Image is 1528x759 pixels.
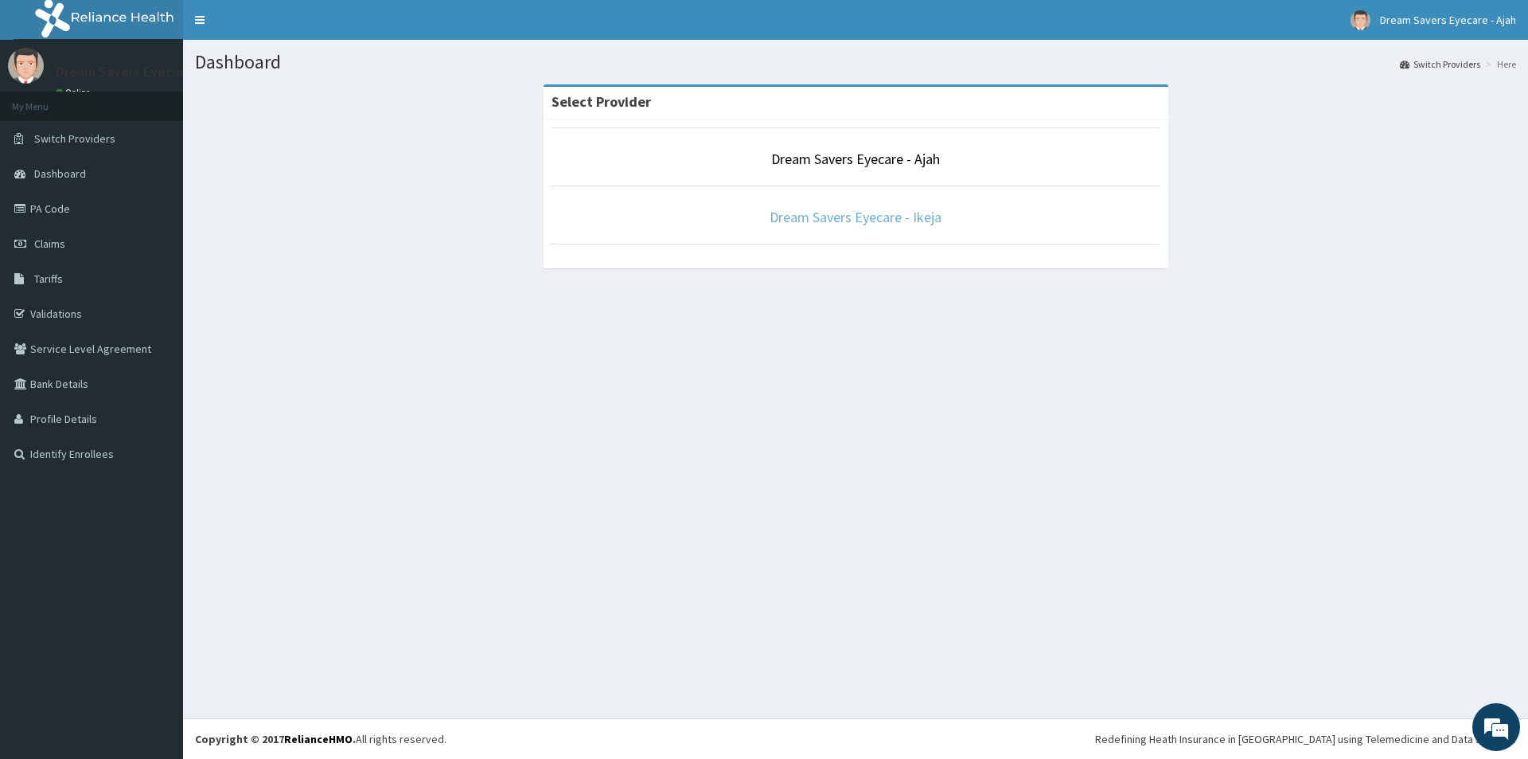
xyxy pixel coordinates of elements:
[8,48,44,84] img: User Image
[770,208,941,226] a: Dream Savers Eyecare - Ikeja
[284,732,353,746] a: RelianceHMO
[1482,57,1516,71] li: Here
[56,65,230,79] p: Dream Savers Eyecare - Ajah
[83,89,267,110] div: Chat with us now
[92,201,220,362] span: We're online!
[1380,13,1516,27] span: Dream Savers Eyecare - Ajah
[34,131,115,146] span: Switch Providers
[34,166,86,181] span: Dashboard
[56,87,94,98] a: Online
[1095,731,1516,747] div: Redefining Heath Insurance in [GEOGRAPHIC_DATA] using Telemedicine and Data Science!
[195,732,356,746] strong: Copyright © 2017 .
[1400,57,1480,71] a: Switch Providers
[8,435,303,491] textarea: Type your message and hit 'Enter'
[1351,10,1370,30] img: User Image
[34,237,65,251] span: Claims
[183,718,1528,759] footer: All rights reserved.
[552,92,651,111] strong: Select Provider
[29,80,64,119] img: d_794563401_company_1708531726252_794563401
[771,150,940,168] a: Dream Savers Eyecare - Ajah
[34,272,63,286] span: Tariffs
[195,52,1516,72] h1: Dashboard
[261,8,299,46] div: Minimize live chat window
